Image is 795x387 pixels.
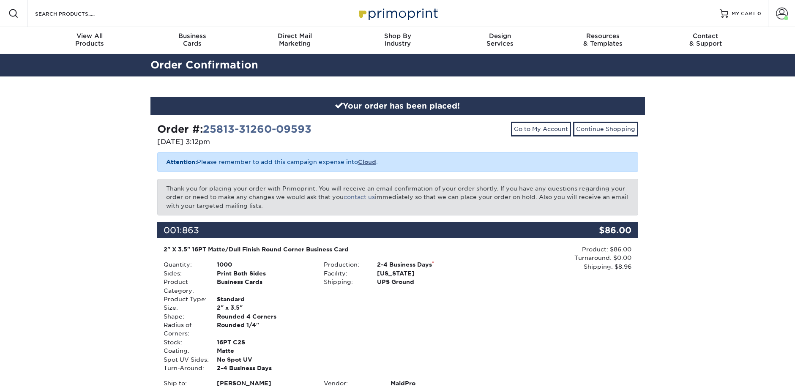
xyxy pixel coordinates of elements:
div: 1000 [210,260,317,269]
p: Thank you for placing your order with Primoprint. You will receive an email confirmation of your ... [157,179,638,215]
div: Business Cards [210,278,317,295]
div: & Templates [552,32,654,47]
div: Rounded 4 Corners [210,312,317,321]
span: Resources [552,32,654,40]
span: MY CART [732,10,756,17]
img: Primoprint [355,4,440,22]
span: 863 [182,225,199,235]
a: Direct MailMarketing [243,27,346,54]
div: UPS Ground [371,278,478,286]
div: Print Both Sides [210,269,317,278]
a: BusinessCards [141,27,243,54]
a: Shop ByIndustry [346,27,449,54]
div: Product: $86.00 Turnaround: $0.00 Shipping: $8.96 [478,245,631,271]
div: Shipping: [317,278,371,286]
input: SEARCH PRODUCTS..... [34,8,117,19]
a: Go to My Account [511,122,571,136]
a: Resources& Templates [552,27,654,54]
div: Stock: [157,338,210,346]
div: Industry [346,32,449,47]
div: Production: [317,260,371,269]
div: Facility: [317,269,371,278]
b: Attention: [166,158,197,165]
div: Size: [157,303,210,312]
div: 2" x 3.5" [210,303,317,312]
span: Design [449,32,552,40]
div: 2-4 Business Days [371,260,478,269]
div: 2-4 Business Days [210,364,317,372]
span: Shop By [346,32,449,40]
a: contact us [344,193,375,200]
p: [DATE] 3:12pm [157,137,391,147]
h2: Order Confirmation [144,57,651,73]
div: Product Category: [157,278,210,295]
div: Radius of Corners: [157,321,210,338]
div: 2" X 3.5" 16PT Matte/Dull Finish Round Corner Business Card [164,245,472,253]
div: Cards [141,32,243,47]
div: No Spot UV [210,355,317,364]
a: Cloud [358,158,376,165]
div: Coating: [157,346,210,355]
div: & Support [654,32,757,47]
div: Marketing [243,32,346,47]
div: Shape: [157,312,210,321]
div: Sides: [157,269,210,278]
span: 0 [757,11,761,16]
a: 25813-31260-09593 [203,123,311,135]
span: Business [141,32,243,40]
div: 16PT C2S [210,338,317,346]
div: Spot UV Sides: [157,355,210,364]
span: View All [38,32,141,40]
div: Standard [210,295,317,303]
div: Your order has been placed! [150,97,645,115]
a: Continue Shopping [573,122,638,136]
a: Contact& Support [654,27,757,54]
div: 001: [157,222,558,238]
div: Turn-Around: [157,364,210,372]
a: DesignServices [449,27,552,54]
strong: Order #: [157,123,311,135]
div: Quantity: [157,260,210,269]
div: Rounded 1/4" [210,321,317,338]
span: Direct Mail [243,32,346,40]
p: Please remember to add this campaign expense into . [157,152,638,172]
div: Services [449,32,552,47]
span: Contact [654,32,757,40]
div: Product Type: [157,295,210,303]
a: View AllProducts [38,27,141,54]
div: $86.00 [558,222,638,238]
div: [US_STATE] [371,269,478,278]
div: Products [38,32,141,47]
div: Matte [210,346,317,355]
